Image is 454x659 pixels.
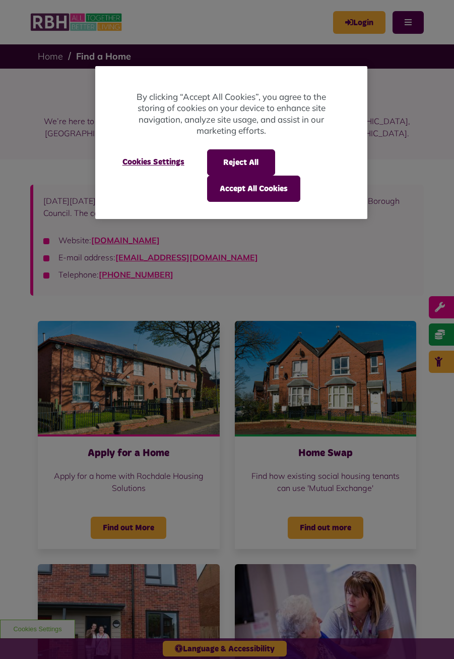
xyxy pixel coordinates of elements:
button: Cookies Settings [110,149,197,175]
p: By clicking “Accept All Cookies”, you agree to the storing of cookies on your device to enhance s... [136,91,328,137]
button: Accept All Cookies [207,176,300,202]
div: Cookie banner [95,66,368,219]
button: Reject All [207,149,275,176]
div: Privacy [95,66,368,219]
